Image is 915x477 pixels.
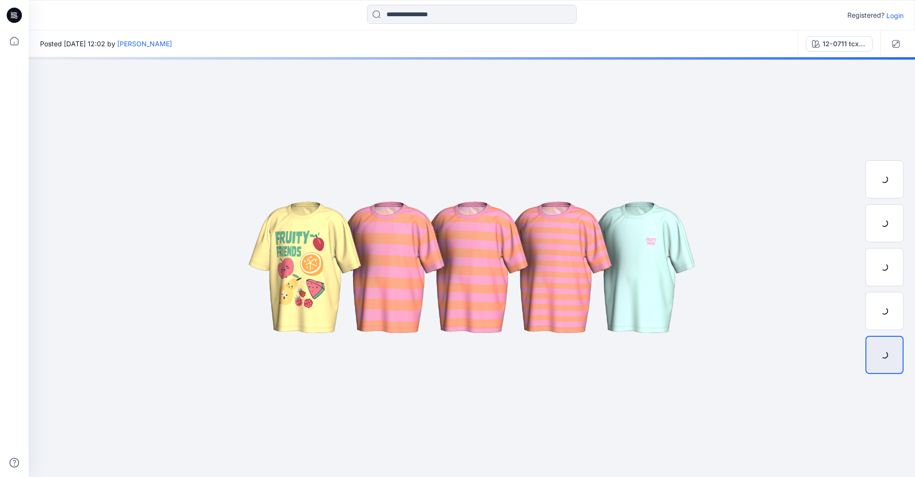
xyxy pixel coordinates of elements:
[847,10,884,21] p: Registered?
[117,40,172,48] a: [PERSON_NAME]
[806,36,873,52] button: 12-0711 tcx / 8156-01
[886,10,904,21] p: Login
[823,39,866,49] div: 12-0711 tcx / 8156-01
[234,124,710,410] img: eyJhbGciOiJIUzI1NiIsImtpZCI6IjAiLCJzbHQiOiJzZXMiLCJ0eXAiOiJKV1QifQ.eyJkYXRhIjp7InR5cGUiOiJzdG9yYW...
[40,39,172,49] span: Posted [DATE] 12:02 by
